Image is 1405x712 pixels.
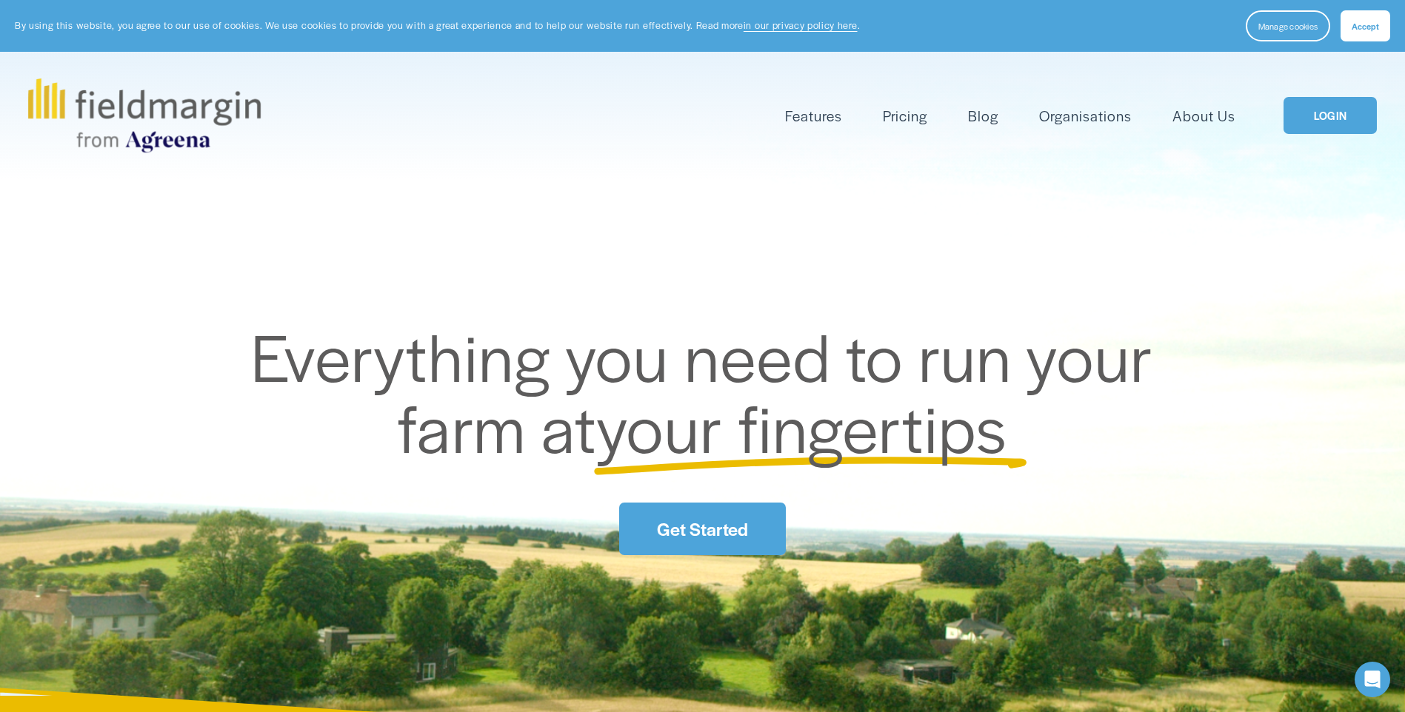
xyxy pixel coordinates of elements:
[1246,10,1330,41] button: Manage cookies
[1341,10,1390,41] button: Accept
[1039,104,1132,128] a: Organisations
[1355,662,1390,697] div: Open Intercom Messenger
[968,104,998,128] a: Blog
[596,380,1007,472] span: your fingertips
[15,19,860,33] p: By using this website, you agree to our use of cookies. We use cookies to provide you with a grea...
[1258,20,1318,32] span: Manage cookies
[1284,97,1377,135] a: LOGIN
[785,104,842,128] a: folder dropdown
[883,104,927,128] a: Pricing
[1172,104,1235,128] a: About Us
[251,309,1169,472] span: Everything you need to run your farm at
[28,78,261,152] img: fieldmargin.com
[785,105,842,127] span: Features
[1352,20,1379,32] span: Accept
[619,503,785,555] a: Get Started
[744,19,858,32] a: in our privacy policy here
